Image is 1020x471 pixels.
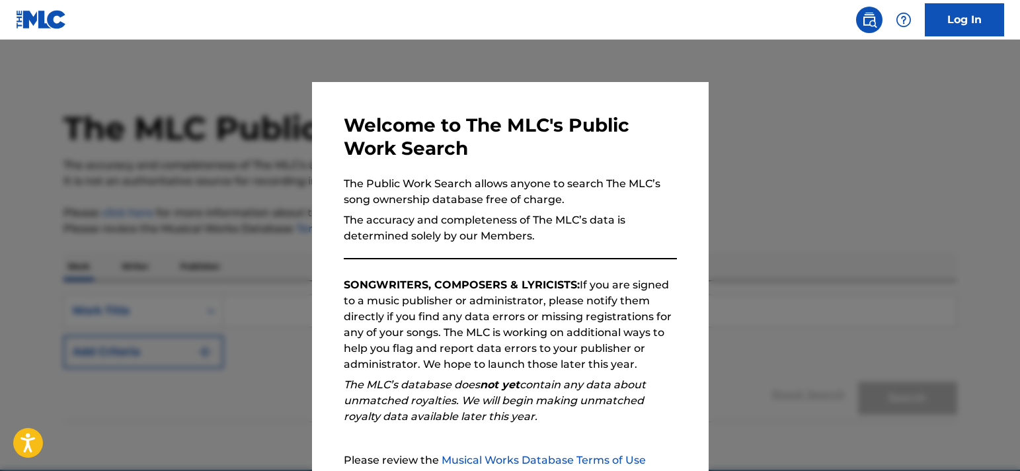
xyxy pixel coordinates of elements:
p: If you are signed to a music publisher or administrator, please notify them directly if you find ... [344,277,677,372]
p: The accuracy and completeness of The MLC’s data is determined solely by our Members. [344,212,677,244]
a: Musical Works Database Terms of Use [442,454,646,466]
h3: Welcome to The MLC's Public Work Search [344,114,677,160]
img: search [861,12,877,28]
a: Log In [925,3,1004,36]
a: Public Search [856,7,883,33]
img: MLC Logo [16,10,67,29]
div: Help [890,7,917,33]
p: The Public Work Search allows anyone to search The MLC’s song ownership database free of charge. [344,176,677,208]
strong: SONGWRITERS, COMPOSERS & LYRICISTS: [344,278,580,291]
iframe: Chat Widget [954,407,1020,471]
strong: not yet [480,378,520,391]
img: help [896,12,912,28]
em: The MLC’s database does contain any data about unmatched royalties. We will begin making unmatche... [344,378,646,423]
p: Please review the [344,452,677,468]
